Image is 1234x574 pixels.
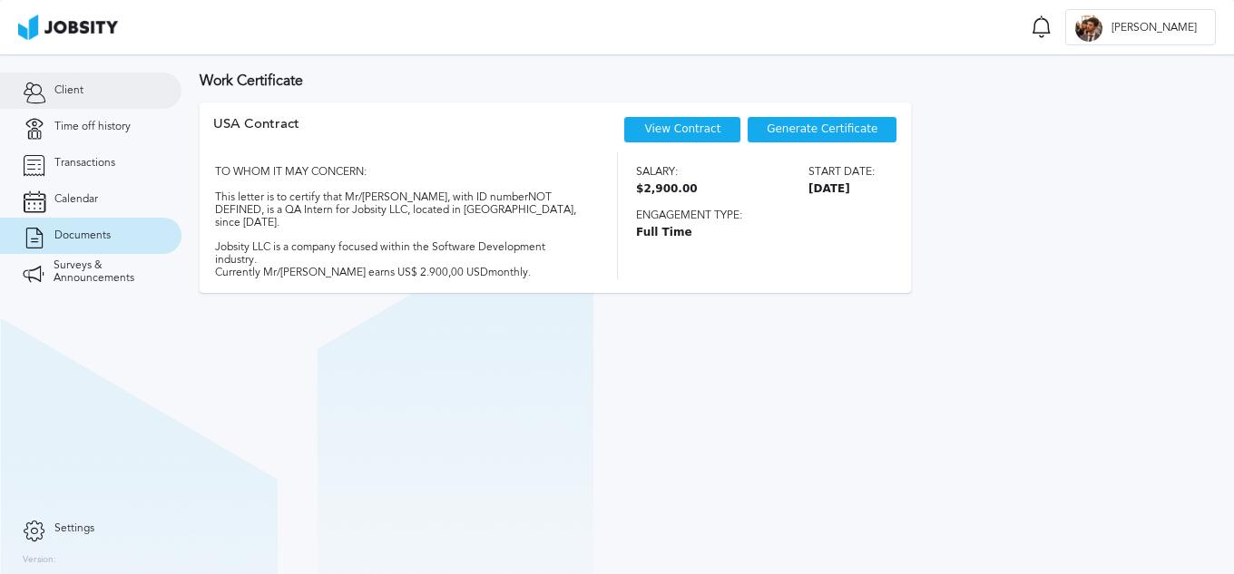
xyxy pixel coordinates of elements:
span: Client [54,84,83,97]
div: USA Contract [213,116,299,152]
span: Full Time [636,227,875,239]
a: View Contract [644,122,720,135]
button: F[PERSON_NAME] [1065,9,1216,45]
div: TO WHOM IT MAY CONCERN: This letter is to certify that Mr/[PERSON_NAME], with ID number NOT DEFIN... [213,152,585,278]
span: Calendar [54,193,98,206]
span: $2,900.00 [636,183,698,196]
span: Documents [54,229,111,242]
span: Settings [54,522,94,535]
span: [PERSON_NAME] [1102,22,1206,34]
span: [DATE] [808,183,875,196]
h3: Work Certificate [200,73,1216,89]
span: Generate Certificate [767,123,877,136]
span: Time off history [54,121,131,133]
img: ab4bad089aa723f57921c736e9817d99.png [18,15,118,40]
span: Salary: [636,166,698,179]
span: Surveys & Announcements [54,259,159,285]
div: F [1075,15,1102,42]
label: Version: [23,555,56,566]
span: Start date: [808,166,875,179]
span: Transactions [54,157,115,170]
span: Engagement type: [636,209,875,222]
